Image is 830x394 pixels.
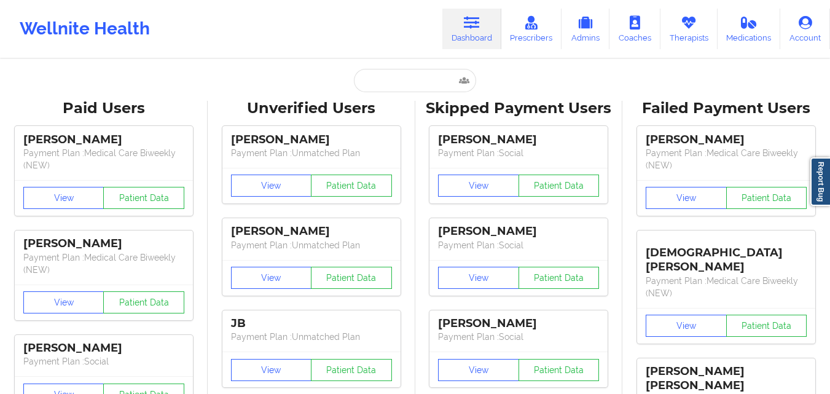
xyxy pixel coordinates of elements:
div: [PERSON_NAME] [23,341,184,355]
button: Patient Data [311,267,392,289]
div: [DEMOGRAPHIC_DATA][PERSON_NAME] [646,237,807,274]
div: [PERSON_NAME] [PERSON_NAME] [646,364,807,393]
button: Patient Data [311,359,392,381]
button: Patient Data [311,175,392,197]
div: Skipped Payment Users [424,99,614,118]
div: [PERSON_NAME] [438,224,599,238]
p: Payment Plan : Social [23,355,184,368]
button: Patient Data [726,187,807,209]
div: Failed Payment Users [631,99,821,118]
button: Patient Data [103,291,184,313]
button: Patient Data [519,267,600,289]
div: JB [231,317,392,331]
button: View [438,175,519,197]
a: Dashboard [442,9,501,49]
p: Payment Plan : Social [438,239,599,251]
button: View [646,315,727,337]
button: Patient Data [726,315,807,337]
p: Payment Plan : Medical Care Biweekly (NEW) [646,147,807,171]
button: View [438,359,519,381]
div: Paid Users [9,99,199,118]
a: Report Bug [810,157,830,206]
p: Payment Plan : Social [438,331,599,343]
button: Patient Data [519,175,600,197]
p: Payment Plan : Medical Care Biweekly (NEW) [23,147,184,171]
p: Payment Plan : Medical Care Biweekly (NEW) [646,275,807,299]
button: View [231,267,312,289]
button: View [646,187,727,209]
div: [PERSON_NAME] [23,133,184,147]
button: View [438,267,519,289]
div: [PERSON_NAME] [438,317,599,331]
div: [PERSON_NAME] [438,133,599,147]
a: Account [780,9,830,49]
div: [PERSON_NAME] [646,133,807,147]
a: Therapists [660,9,718,49]
p: Payment Plan : Unmatched Plan [231,331,392,343]
div: [PERSON_NAME] [231,133,392,147]
p: Payment Plan : Social [438,147,599,159]
div: [PERSON_NAME] [231,224,392,238]
button: View [231,359,312,381]
p: Payment Plan : Medical Care Biweekly (NEW) [23,251,184,276]
p: Payment Plan : Unmatched Plan [231,239,392,251]
a: Prescribers [501,9,562,49]
a: Medications [718,9,781,49]
a: Admins [562,9,609,49]
a: Coaches [609,9,660,49]
button: View [231,175,312,197]
button: View [23,187,104,209]
div: [PERSON_NAME] [23,237,184,251]
button: Patient Data [519,359,600,381]
p: Payment Plan : Unmatched Plan [231,147,392,159]
div: Unverified Users [216,99,407,118]
button: Patient Data [103,187,184,209]
button: View [23,291,104,313]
